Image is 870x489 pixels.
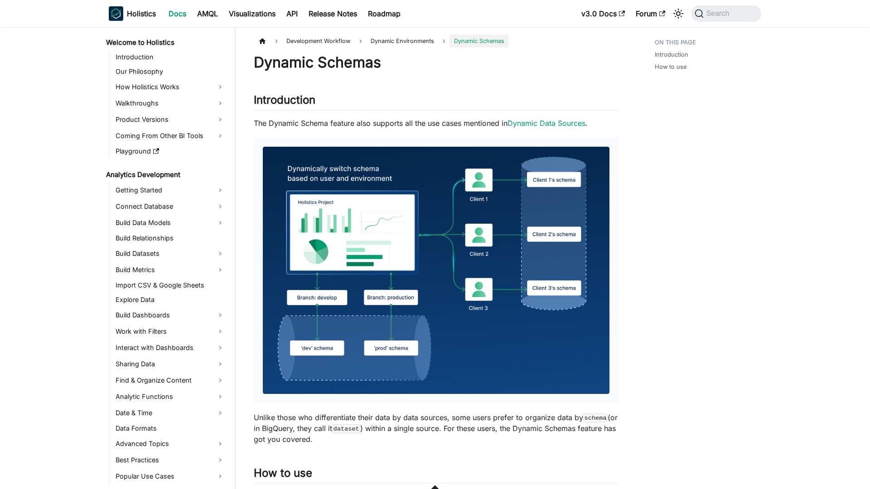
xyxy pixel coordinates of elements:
[113,145,227,158] a: Playground
[113,129,227,143] a: Coming From Other BI Tools
[254,34,619,48] nav: Breadcrumbs
[282,34,355,48] span: Development Workflow
[254,118,619,129] p: The Dynamic Schema feature also supports all the use cases mentioned in .
[507,119,585,128] a: Dynamic Data Sources
[113,357,227,371] a: Sharing Data
[113,324,227,339] a: Work with Filters
[103,168,227,181] a: Analytics Development
[113,293,227,306] a: Explore Data
[113,469,227,484] a: Popular Use Cases
[127,8,156,19] b: Holistics
[113,232,227,244] a: Build Relationships
[223,6,281,21] a: Visualizations
[113,51,227,63] a: Introduction
[113,279,227,292] a: Import CSV & Google Sheets
[113,263,227,277] a: Build Metrics
[576,6,630,21] a: v3.0 Docs
[281,6,303,21] a: API
[332,424,360,433] code: dataset
[630,6,671,21] a: Forum
[113,453,227,467] a: Best Practices
[113,373,227,388] a: Find & Organize Content
[704,10,735,18] span: Search
[254,53,619,72] h1: Dynamic Schemas
[100,27,236,489] nav: Docs sidebar
[113,389,227,404] a: Analytic Functions
[103,36,227,49] a: Welcome to Holistics
[163,6,192,21] a: Docs
[671,6,686,21] button: Switch between dark and light mode (currently system mode)
[691,5,761,22] button: Search (Command+K)
[303,6,362,21] a: Release Notes
[113,422,227,435] a: Data Formats
[263,147,609,393] img: Dynamically pointing Holistics to different schemas
[254,412,619,445] p: Unlike those who differentiate their data by data sources, some users prefer to organize data by ...
[113,199,227,214] a: Connect Database
[362,6,406,21] a: Roadmap
[254,93,619,110] h2: Introduction
[192,6,223,21] a: AMQL
[113,436,227,451] a: Advanced Topics
[583,413,608,422] code: schema
[113,80,227,94] a: How Holistics Works
[366,34,439,48] span: Dynamic Environments
[113,340,227,355] a: Interact with Dashboards
[655,62,686,71] a: How to use
[655,50,688,59] a: Introduction
[254,34,271,48] a: Home page
[113,96,227,110] a: Walkthroughs
[113,406,227,420] a: Date & Time
[113,308,227,322] a: Build Dashboards
[109,6,156,21] a: HolisticsHolisticsHolistics
[113,65,227,78] a: Our Philosophy
[254,466,619,484] h2: How to use
[109,6,123,21] img: Holistics
[113,216,227,230] a: Build Data Models
[449,34,509,48] span: Dynamic Schemas
[113,183,227,197] a: Getting Started
[113,112,227,127] a: Product Versions
[113,246,227,261] a: Build Datasets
